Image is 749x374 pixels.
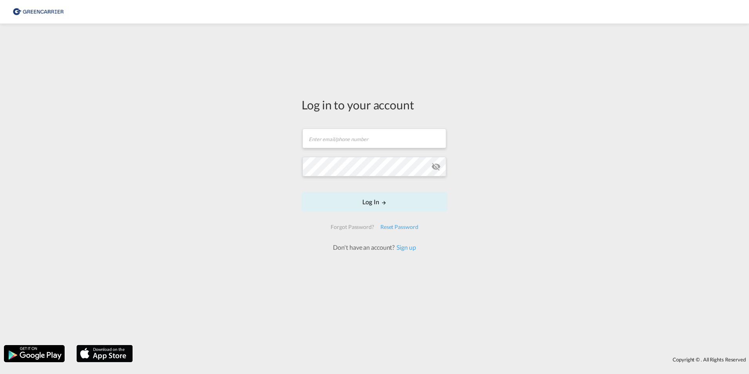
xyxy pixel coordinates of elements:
div: Don't have an account? [324,243,424,252]
a: Sign up [394,243,416,251]
div: Log in to your account [302,96,447,113]
md-icon: icon-eye-off [431,162,441,171]
div: Forgot Password? [327,220,377,234]
input: Enter email/phone number [302,129,446,148]
img: apple.png [76,344,134,363]
div: Reset Password [377,220,422,234]
img: 8cf206808afe11efa76fcd1e3d746489.png [12,3,65,21]
img: google.png [3,344,65,363]
button: LOGIN [302,192,447,212]
div: Copyright © . All Rights Reserved [137,353,749,366]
